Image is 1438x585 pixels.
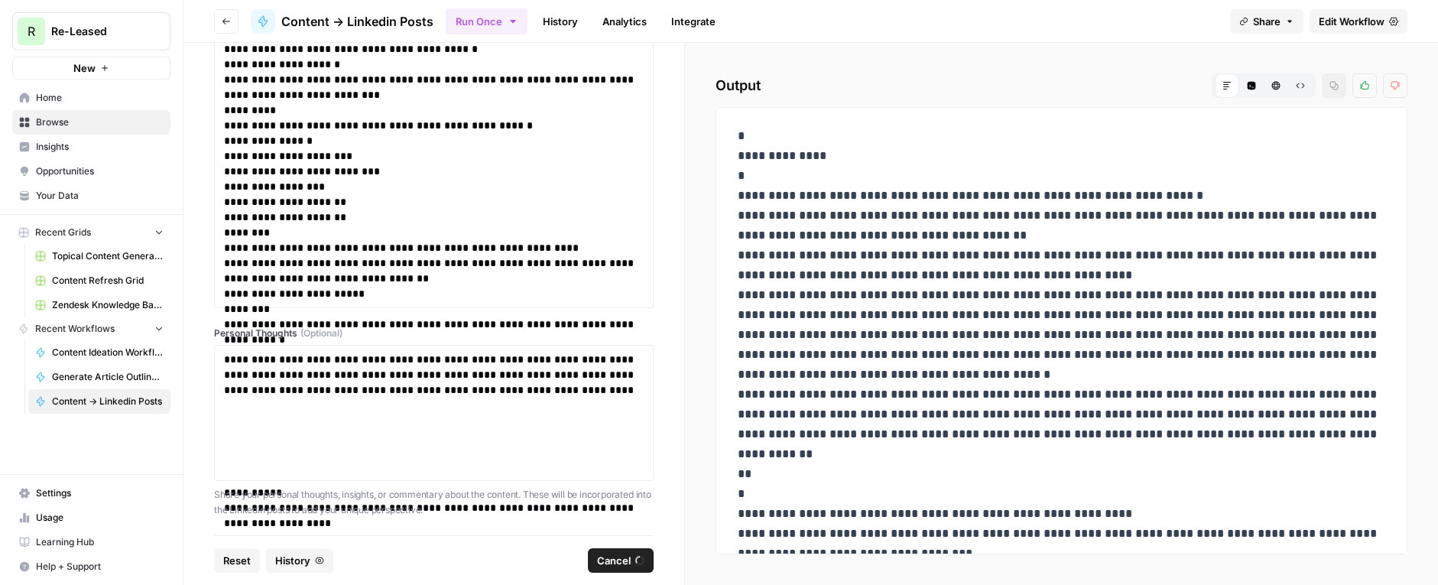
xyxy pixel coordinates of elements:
[716,73,1407,98] h2: Output
[35,226,91,239] span: Recent Grids
[28,244,170,268] a: Topical Content Generation Grid
[1253,14,1281,29] span: Share
[251,9,433,34] a: Content -> Linkedin Posts
[281,12,433,31] span: Content -> Linkedin Posts
[214,548,260,573] button: Reset
[36,189,164,203] span: Your Data
[12,110,170,135] a: Browse
[12,530,170,554] a: Learning Hub
[52,346,164,359] span: Content Ideation Workflow
[36,164,164,178] span: Opportunities
[28,340,170,365] a: Content Ideation Workflow
[12,317,170,340] button: Recent Workflows
[52,370,164,384] span: Generate Article Outline + Deep Research
[12,159,170,184] a: Opportunities
[36,91,164,105] span: Home
[36,140,164,154] span: Insights
[52,249,164,263] span: Topical Content Generation Grid
[28,293,170,317] a: Zendesk Knowledge Base Update
[28,268,170,293] a: Content Refresh Grid
[36,511,164,525] span: Usage
[12,184,170,208] a: Your Data
[275,553,310,568] span: History
[12,12,170,50] button: Workspace: Re-Leased
[36,560,164,574] span: Help + Support
[593,9,656,34] a: Analytics
[36,486,164,500] span: Settings
[266,548,333,573] button: History
[51,24,144,39] span: Re-Leased
[12,57,170,80] button: New
[28,22,35,41] span: R
[12,481,170,505] a: Settings
[214,327,654,340] label: Personal Thoughts
[214,487,654,517] p: Share your personal thoughts, insights, or commentary about the content. These will be incorporat...
[1310,9,1407,34] a: Edit Workflow
[223,553,251,568] span: Reset
[12,135,170,159] a: Insights
[28,365,170,389] a: Generate Article Outline + Deep Research
[12,505,170,530] a: Usage
[73,60,96,76] span: New
[597,553,631,568] span: Cancel
[1230,9,1303,34] button: Share
[588,548,654,573] button: Cancel
[662,9,725,34] a: Integrate
[36,115,164,129] span: Browse
[1319,14,1384,29] span: Edit Workflow
[52,395,164,408] span: Content -> Linkedin Posts
[36,535,164,549] span: Learning Hub
[12,221,170,244] button: Recent Grids
[52,298,164,312] span: Zendesk Knowledge Base Update
[446,8,527,34] button: Run Once
[28,389,170,414] a: Content -> Linkedin Posts
[534,9,587,34] a: History
[12,554,170,579] button: Help + Support
[12,86,170,110] a: Home
[52,274,164,288] span: Content Refresh Grid
[35,322,115,336] span: Recent Workflows
[300,327,342,340] span: (Optional)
